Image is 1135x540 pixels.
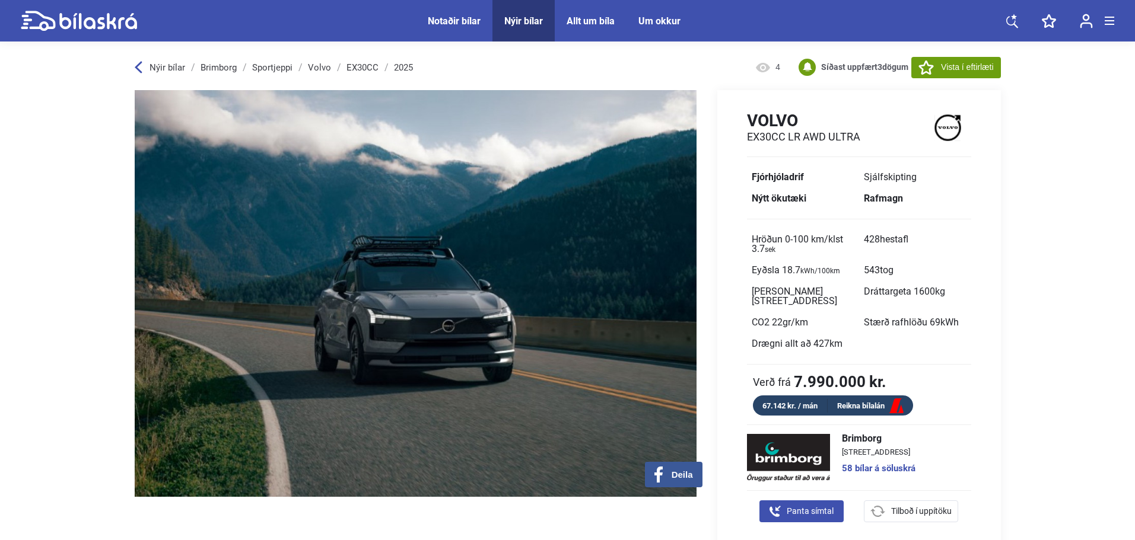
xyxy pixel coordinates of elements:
span: [PERSON_NAME][STREET_ADDRESS] [752,286,837,306]
a: 2025 [394,63,413,72]
span: Vista í eftirlæti [941,61,993,74]
span: 543 [864,264,894,276]
button: Deila [645,462,702,487]
span: hestafl [880,234,908,245]
span: Sjálfskipting [864,171,917,183]
sub: kWh/100km [800,267,840,275]
span: Eyðsla 18.7 [752,264,840,276]
a: Volvo [308,63,331,72]
span: 428 [864,234,908,245]
a: Notaðir bílar [428,15,481,27]
a: Brimborg [201,63,237,72]
span: Brimborg [842,434,915,443]
span: Verð frá [753,376,791,388]
span: tog [880,264,894,276]
a: EX30CC [346,63,379,72]
span: CO2 22 [752,317,808,328]
span: gr/km [783,317,808,328]
span: Panta símtal [787,505,834,517]
b: 7.990.000 kr. [794,374,886,389]
span: 4 [775,62,790,74]
a: Allt um bíla [567,15,615,27]
span: Dráttargeta 1600 [864,286,945,297]
span: Deila [672,469,693,480]
a: Sportjeppi [252,63,293,72]
a: Um okkur [638,15,681,27]
h1: Volvo [747,111,860,130]
sub: sek [765,245,775,254]
img: user-login.svg [1080,14,1093,28]
span: Stærð rafhlöðu 69 [864,317,959,328]
b: Síðast uppfært dögum [821,62,908,72]
div: 67.142 kr. / mán [753,399,828,413]
span: kg [935,286,945,297]
span: kWh [940,317,959,328]
span: Drægni allt að 427 [752,338,842,349]
span: km [829,338,842,349]
span: Tilboð í uppítöku [891,505,952,517]
a: 58 bílar á söluskrá [842,464,915,473]
b: Nýtt ökutæki [752,193,806,204]
span: [STREET_ADDRESS] [842,448,915,456]
a: Reikna bílalán [828,399,913,414]
span: Hröðun 0-100 km/klst 3.7 [752,234,843,254]
span: Nýir bílar [150,62,185,73]
button: Vista í eftirlæti [911,57,1000,78]
b: Rafmagn [864,193,903,204]
h2: EX30CC LR AWD Ultra [747,130,860,143]
span: 3 [878,62,882,72]
b: Fjórhjóladrif [752,171,804,183]
a: Nýir bílar [504,15,543,27]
